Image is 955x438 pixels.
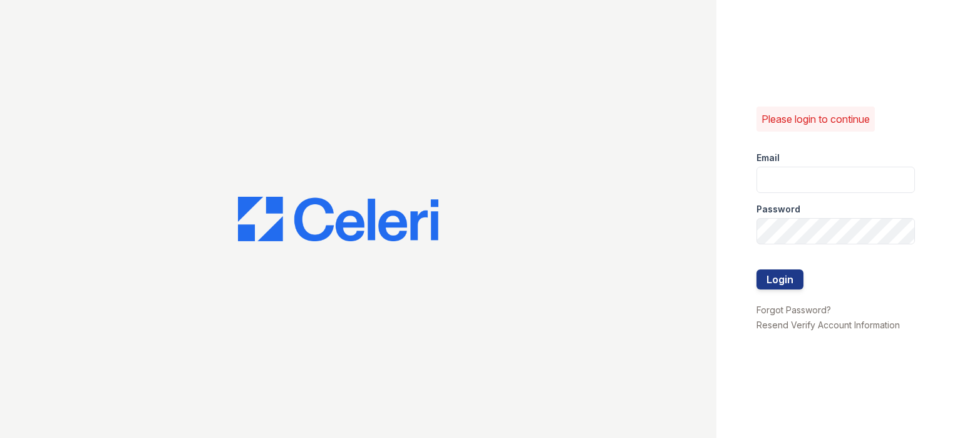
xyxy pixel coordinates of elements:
a: Forgot Password? [756,305,831,315]
p: Please login to continue [761,112,870,127]
label: Email [756,152,780,164]
img: CE_Logo_Blue-a8612792a0a2168367f1c8372b55b34899dd931a85d93a1a3d3e32e68fde9ad4.png [238,197,438,242]
label: Password [756,203,800,216]
button: Login [756,269,803,289]
a: Resend Verify Account Information [756,320,900,330]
